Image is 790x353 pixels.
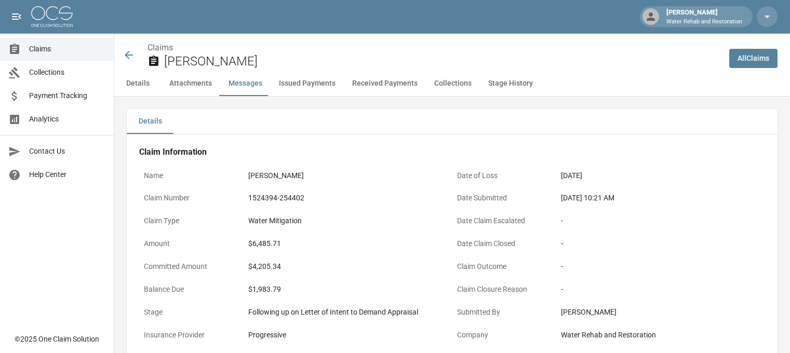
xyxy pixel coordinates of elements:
[139,188,244,208] p: Claim Number
[561,193,760,203] div: [DATE] 10:21 AM
[127,109,778,134] div: details tabs
[452,234,557,254] p: Date Claim Closed
[452,279,557,300] p: Claim Closure Reason
[248,330,448,341] div: Progressive
[248,284,448,295] div: $1,983.79
[139,211,244,231] p: Claim Type
[248,261,448,272] div: $4,205.34
[29,67,105,78] span: Collections
[139,325,244,345] p: Insurance Provider
[29,90,105,101] span: Payment Tracking
[561,330,760,341] div: Water Rehab and Restoration
[561,307,760,318] div: [PERSON_NAME]
[220,71,271,96] button: Messages
[452,325,557,345] p: Company
[139,166,244,186] p: Name
[480,71,541,96] button: Stage History
[127,109,173,134] button: Details
[139,279,244,300] p: Balance Due
[452,211,557,231] p: Date Claim Escalated
[248,170,448,181] div: [PERSON_NAME]
[148,42,721,54] nav: breadcrumb
[666,18,742,26] p: Water Rehab and Restoration
[662,7,746,26] div: [PERSON_NAME]
[31,6,73,27] img: ocs-logo-white-transparent.png
[248,215,448,226] div: Water Mitigation
[248,307,448,318] div: Following up on Letter of Intent to Demand Appraisal
[452,256,557,277] p: Claim Outcome
[452,188,557,208] p: Date Submitted
[344,71,426,96] button: Received Payments
[248,193,448,203] div: 1524394-254402
[139,147,765,157] h4: Claim Information
[452,302,557,322] p: Submitted By
[161,71,220,96] button: Attachments
[15,334,99,344] div: © 2025 One Claim Solution
[139,234,244,254] p: Amount
[29,114,105,125] span: Analytics
[6,6,27,27] button: open drawer
[248,238,448,249] div: $6,485.71
[426,71,480,96] button: Collections
[164,54,721,69] h2: [PERSON_NAME]
[148,43,173,52] a: Claims
[561,238,760,249] div: -
[561,215,760,226] div: -
[114,71,790,96] div: anchor tabs
[561,170,760,181] div: [DATE]
[561,284,760,295] div: -
[271,71,344,96] button: Issued Payments
[29,169,105,180] span: Help Center
[452,166,557,186] p: Date of Loss
[729,49,778,68] a: AllClaims
[139,302,244,322] p: Stage
[139,256,244,277] p: Committed Amount
[29,44,105,55] span: Claims
[561,261,760,272] div: -
[114,71,161,96] button: Details
[29,146,105,157] span: Contact Us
